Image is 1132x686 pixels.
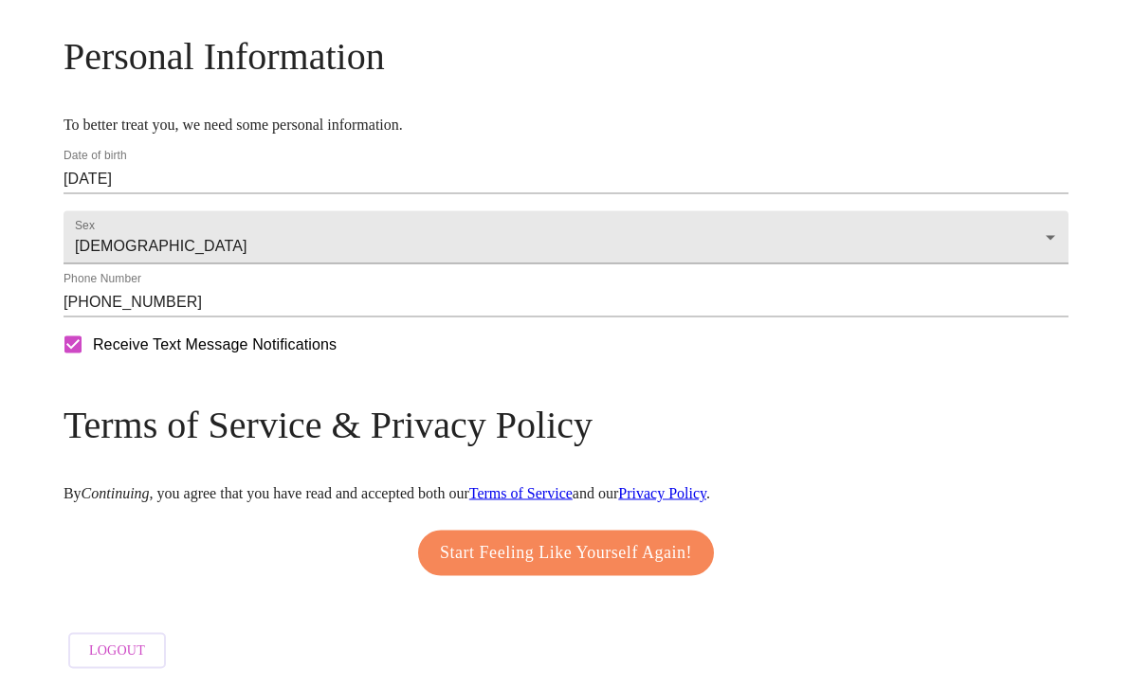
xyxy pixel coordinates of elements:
[440,538,692,569] span: Start Feeling Like Yourself Again!
[64,403,1068,447] h3: Terms of Service & Privacy Policy
[82,485,150,501] em: Continuing
[618,485,706,501] a: Privacy Policy
[64,151,127,162] label: Date of birth
[469,485,573,501] a: Terms of Service
[68,633,166,670] button: Logout
[64,34,1068,79] h3: Personal Information
[93,334,337,356] span: Receive Text Message Notifications
[89,640,145,663] span: Logout
[64,274,141,285] label: Phone Number
[64,211,1068,264] div: [DEMOGRAPHIC_DATA]
[64,485,1068,502] p: By , you agree that you have read and accepted both our and our .
[64,117,1068,134] p: To better treat you, we need some personal information.
[418,531,714,576] button: Start Feeling Like Yourself Again!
